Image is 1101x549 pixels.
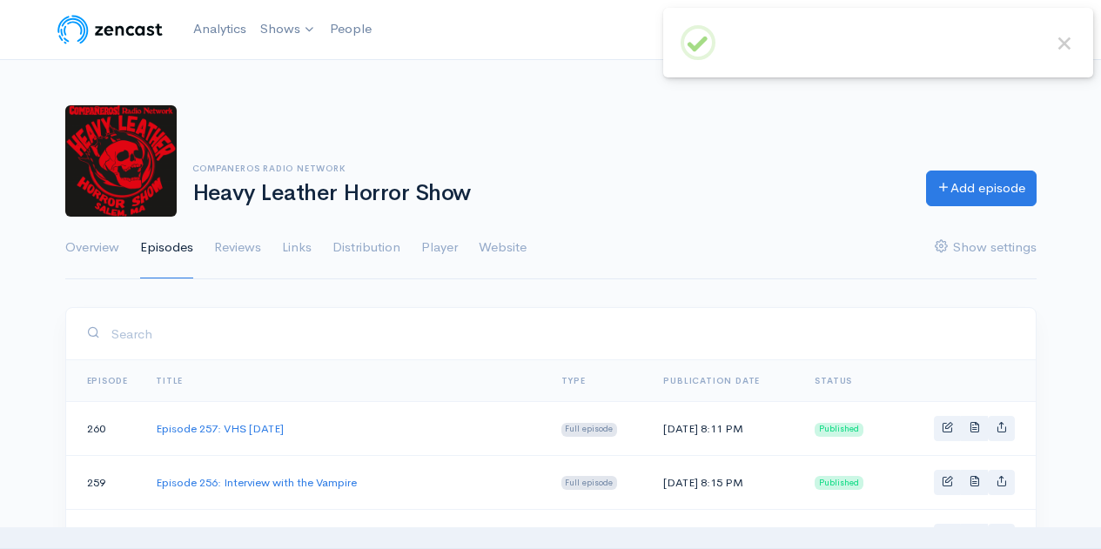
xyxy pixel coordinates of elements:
a: Title [156,375,183,386]
a: Distribution [332,217,400,279]
img: ZenCast Logo [55,12,165,47]
a: Episode 256: Interview with the Vampire [156,475,357,490]
span: Status [815,375,852,386]
input: Search [111,316,1015,351]
div: Basic example [934,524,1015,549]
div: Basic example [934,416,1015,441]
td: 259 [66,455,143,509]
a: Overview [65,217,119,279]
div: Basic example [934,470,1015,495]
a: Links [282,217,312,279]
a: People [323,10,379,48]
span: Published [815,423,863,437]
span: Full episode [561,423,618,437]
button: Close this dialog [1053,32,1076,55]
span: Full episode [561,476,618,490]
a: Analytics [186,10,253,48]
a: Add episode [926,171,1037,206]
h6: Companeros Radio Network [192,164,905,173]
a: Show settings [935,217,1037,279]
td: 260 [66,402,143,456]
a: Reviews [214,217,261,279]
td: [DATE] 8:15 PM [649,455,801,509]
a: Shows [253,10,323,49]
a: Episode 257: VHS [DATE] [156,421,284,436]
a: Episodes [140,217,193,279]
a: Player [421,217,458,279]
a: Website [479,217,527,279]
h1: Heavy Leather Horror Show [192,181,905,206]
a: Episode [87,375,129,386]
a: Type [561,375,586,386]
td: [DATE] 8:11 PM [649,402,801,456]
span: Published [815,476,863,490]
a: Publication date [663,375,760,386]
